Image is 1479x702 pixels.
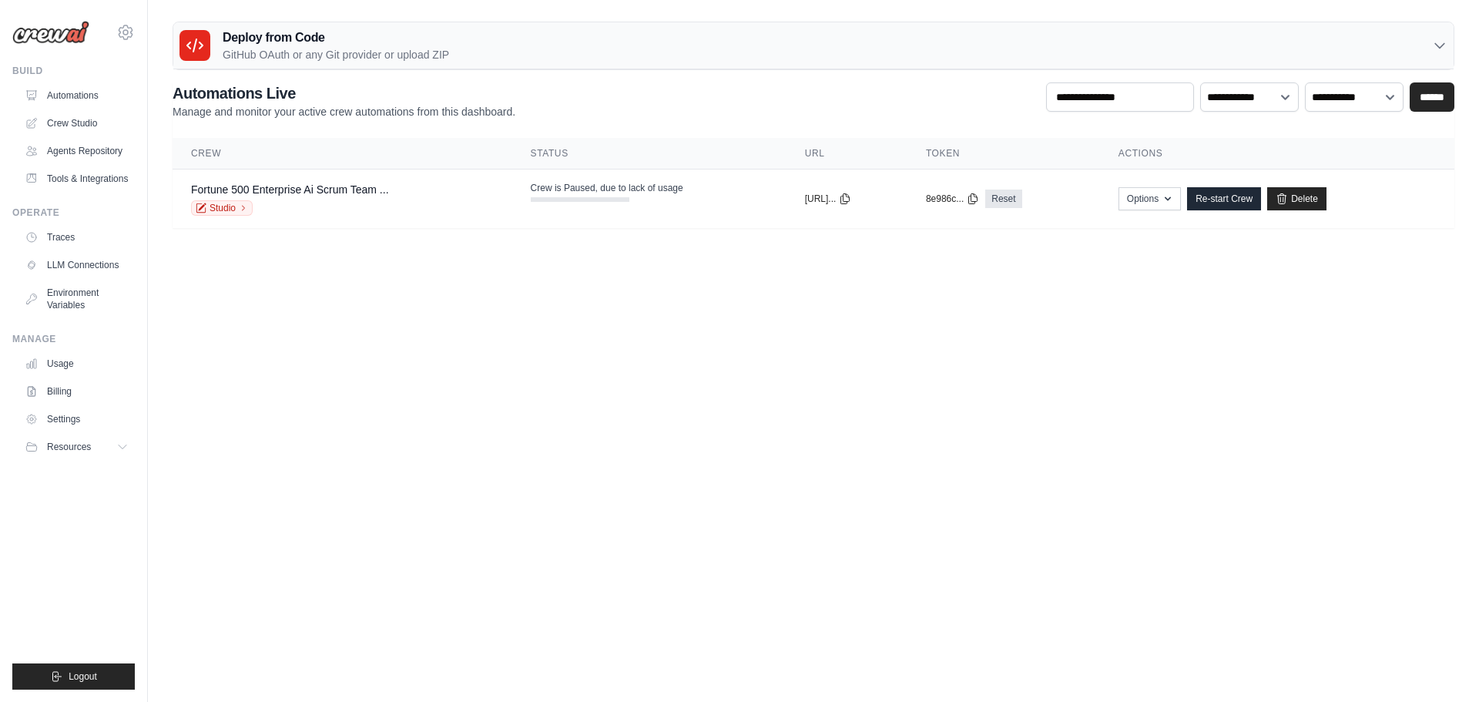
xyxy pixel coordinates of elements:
button: Logout [12,663,135,690]
a: Tools & Integrations [18,166,135,191]
span: Logout [69,670,97,683]
div: Operate [12,207,135,219]
a: Fortune 500 Enterprise Ai Scrum Team ... [191,183,389,196]
p: GitHub OAuth or any Git provider or upload ZIP [223,47,449,62]
a: Re-start Crew [1187,187,1261,210]
h3: Deploy from Code [223,29,449,47]
th: Actions [1100,138,1454,170]
button: Options [1118,187,1181,210]
th: Crew [173,138,512,170]
span: Crew is Paused, due to lack of usage [531,182,683,194]
a: Billing [18,379,135,404]
button: 8e986c... [926,193,979,205]
a: Environment Variables [18,280,135,317]
th: URL [786,138,907,170]
th: Token [907,138,1100,170]
span: Resources [47,441,91,453]
div: Manage [12,333,135,345]
img: Logo [12,21,89,44]
a: Traces [18,225,135,250]
th: Status [512,138,786,170]
button: Resources [18,435,135,459]
a: Automations [18,83,135,108]
h2: Automations Live [173,82,515,104]
a: Settings [18,407,135,432]
a: Usage [18,351,135,376]
div: Build [12,65,135,77]
p: Manage and monitor your active crew automations from this dashboard. [173,104,515,119]
a: Reset [985,190,1021,208]
a: Studio [191,200,253,216]
a: Crew Studio [18,111,135,136]
a: Delete [1267,187,1326,210]
a: LLM Connections [18,253,135,277]
a: Agents Repository [18,139,135,163]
